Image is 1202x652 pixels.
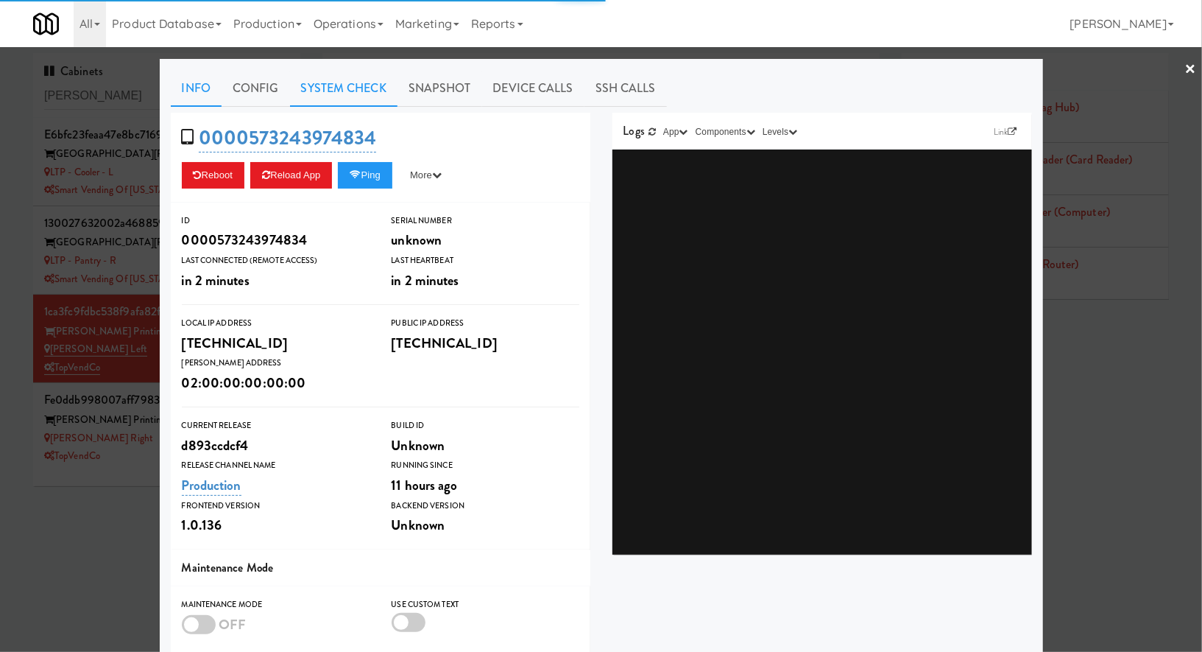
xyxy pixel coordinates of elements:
div: [PERSON_NAME] Address [182,356,370,371]
button: Levels [759,125,801,139]
div: Local IP Address [182,316,370,331]
a: Link [990,125,1021,139]
div: Maintenance Mode [182,597,370,612]
a: Production [182,475,241,496]
div: Frontend Version [182,499,370,513]
button: More [398,162,453,189]
span: OFF [219,614,246,634]
span: Maintenance Mode [182,559,274,576]
a: × [1184,47,1196,93]
button: Ping [338,162,392,189]
a: 0000573243974834 [199,124,377,153]
button: Reload App [250,162,332,189]
div: Backend Version [392,499,579,513]
div: Current Release [182,418,370,433]
div: Last Heartbeat [392,253,579,268]
div: Unknown [392,513,579,538]
div: 0000573243974834 [182,228,370,253]
div: Release Channel Name [182,458,370,473]
button: App [660,125,692,139]
div: Build Id [392,418,579,433]
button: Reboot [182,162,245,189]
a: Info [171,70,222,107]
div: 1.0.136 [182,513,370,538]
div: Serial Number [392,214,579,228]
div: [TECHNICAL_ID] [392,331,579,356]
div: Use Custom Text [392,597,579,612]
a: SSH Calls [584,70,667,107]
div: d893ccdcf4 [182,433,370,458]
span: in 2 minutes [392,270,459,290]
a: System Check [290,70,397,107]
div: [TECHNICAL_ID] [182,331,370,356]
span: Logs [623,122,645,139]
div: ID [182,214,370,228]
a: Config [222,70,290,107]
a: Device Calls [482,70,584,107]
div: Public IP Address [392,316,579,331]
div: Last Connected (Remote Access) [182,253,370,268]
img: Micromart [33,11,59,37]
div: Running Since [392,458,579,473]
span: in 2 minutes [182,270,250,290]
div: unknown [392,228,579,253]
div: Unknown [392,433,579,458]
button: Components [692,125,759,139]
span: 11 hours ago [392,475,458,495]
div: 02:00:00:00:00:00 [182,371,370,396]
a: Snapshot [397,70,482,107]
